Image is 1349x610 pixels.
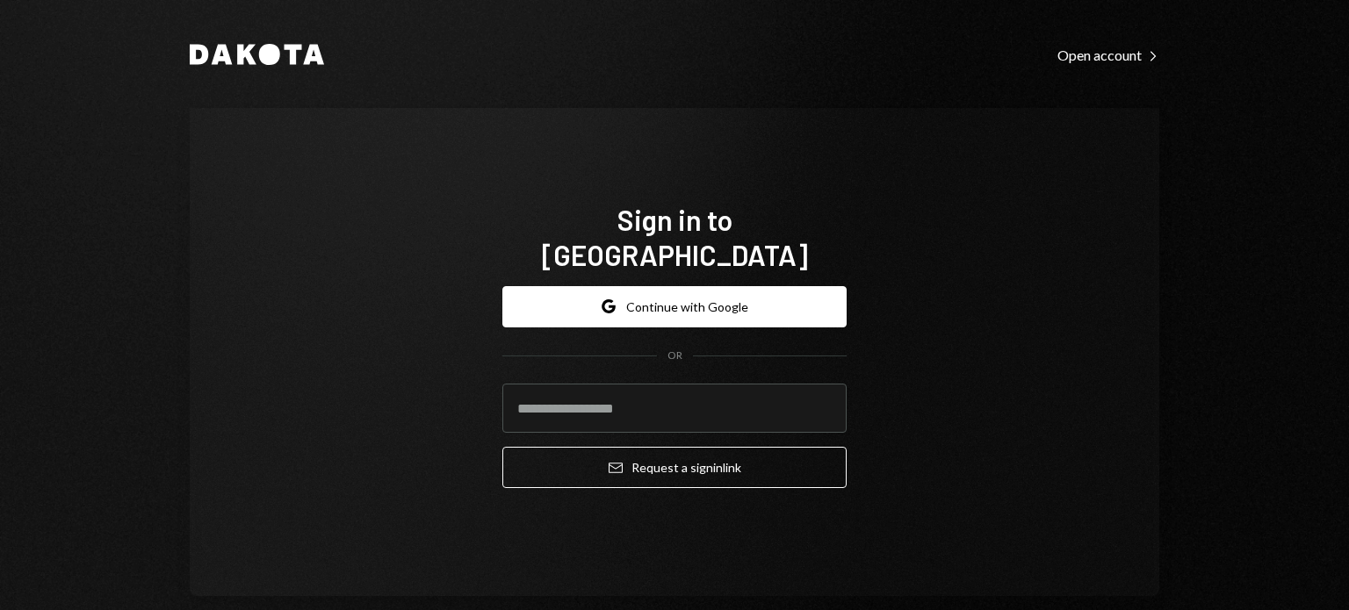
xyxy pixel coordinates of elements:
[502,286,847,327] button: Continue with Google
[502,447,847,488] button: Request a signinlink
[502,202,847,272] h1: Sign in to [GEOGRAPHIC_DATA]
[667,348,682,363] div: OR
[1057,47,1159,64] div: Open account
[1057,45,1159,64] a: Open account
